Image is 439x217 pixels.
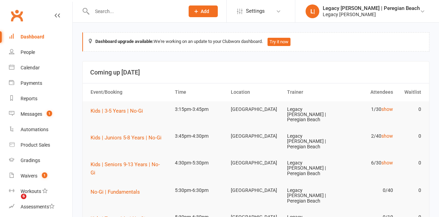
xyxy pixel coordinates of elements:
td: Legacy [PERSON_NAME] | Peregian Beach [284,182,340,209]
span: Kids | Juniors 5-8 Years | No-Gi [91,135,162,141]
a: show [381,133,393,139]
a: Waivers 1 [9,168,72,184]
button: Kids | Seniors 9-13 Years | No-Gi [91,160,169,177]
td: Legacy [PERSON_NAME] | Peregian Beach [284,101,340,128]
span: 6 [21,194,26,199]
td: 0 [396,182,424,198]
input: Search... [90,7,180,16]
a: Automations [9,122,72,137]
th: Attendees [340,83,396,101]
a: Product Sales [9,137,72,153]
iframe: Intercom live chat [7,194,23,210]
a: Gradings [9,153,72,168]
a: Calendar [9,60,72,76]
td: 6/30 [340,155,396,171]
a: People [9,45,72,60]
a: Assessments [9,199,72,215]
td: 0 [396,155,424,171]
td: Legacy [PERSON_NAME] | Peregian Beach [284,128,340,155]
a: Payments [9,76,72,91]
td: 1/30 [340,101,396,117]
div: Reports [21,96,37,101]
td: Legacy [PERSON_NAME] | Peregian Beach [284,155,340,182]
div: People [21,49,35,55]
td: 0 [396,101,424,117]
div: Automations [21,127,48,132]
div: Workouts [21,189,41,194]
th: Event/Booking [87,83,172,101]
th: Location [228,83,284,101]
div: Waivers [21,173,37,179]
td: 4:30pm-5:30pm [172,155,228,171]
td: 0/40 [340,182,396,198]
td: 3:15pm-3:45pm [172,101,228,117]
td: 2/40 [340,128,396,144]
div: Legacy [PERSON_NAME] [323,11,420,18]
span: 1 [42,172,47,178]
th: Trainer [284,83,340,101]
a: Messages 1 [9,106,72,122]
span: Kids | Seniors 9-13 Years | No-Gi [91,161,160,176]
td: [GEOGRAPHIC_DATA] [228,101,284,117]
h3: Coming up [DATE] [90,69,422,76]
div: L| [306,4,319,18]
div: We're working on an update to your Clubworx dashboard. [82,32,429,52]
a: Reports [9,91,72,106]
div: Payments [21,80,42,86]
button: Kids | 3-5 Years | No-Gi [91,107,148,115]
div: Assessments [21,204,55,209]
button: Try it now [268,38,290,46]
span: Settings [246,3,265,19]
div: Messages [21,111,42,117]
span: Add [201,9,209,14]
div: Dashboard [21,34,44,39]
a: Dashboard [9,29,72,45]
span: Kids | 3-5 Years | No-Gi [91,108,143,114]
span: 1 [47,111,52,116]
a: Clubworx [8,7,25,24]
button: No-Gi | Fundamentals [91,188,145,196]
td: 3:45pm-4:30pm [172,128,228,144]
th: Waitlist [396,83,424,101]
div: Calendar [21,65,40,70]
button: Add [189,5,218,17]
div: Gradings [21,158,40,163]
button: Kids | Juniors 5-8 Years | No-Gi [91,134,166,142]
a: Workouts [9,184,72,199]
a: show [381,106,393,112]
th: Time [172,83,228,101]
strong: Dashboard upgrade available: [95,39,154,44]
div: Product Sales [21,142,50,148]
td: 5:30pm-6:30pm [172,182,228,198]
td: [GEOGRAPHIC_DATA] [228,155,284,171]
td: [GEOGRAPHIC_DATA] [228,182,284,198]
span: No-Gi | Fundamentals [91,189,140,195]
a: show [381,160,393,165]
td: 0 [396,128,424,144]
td: [GEOGRAPHIC_DATA] [228,128,284,144]
div: Legacy [PERSON_NAME] | Peregian Beach [323,5,420,11]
